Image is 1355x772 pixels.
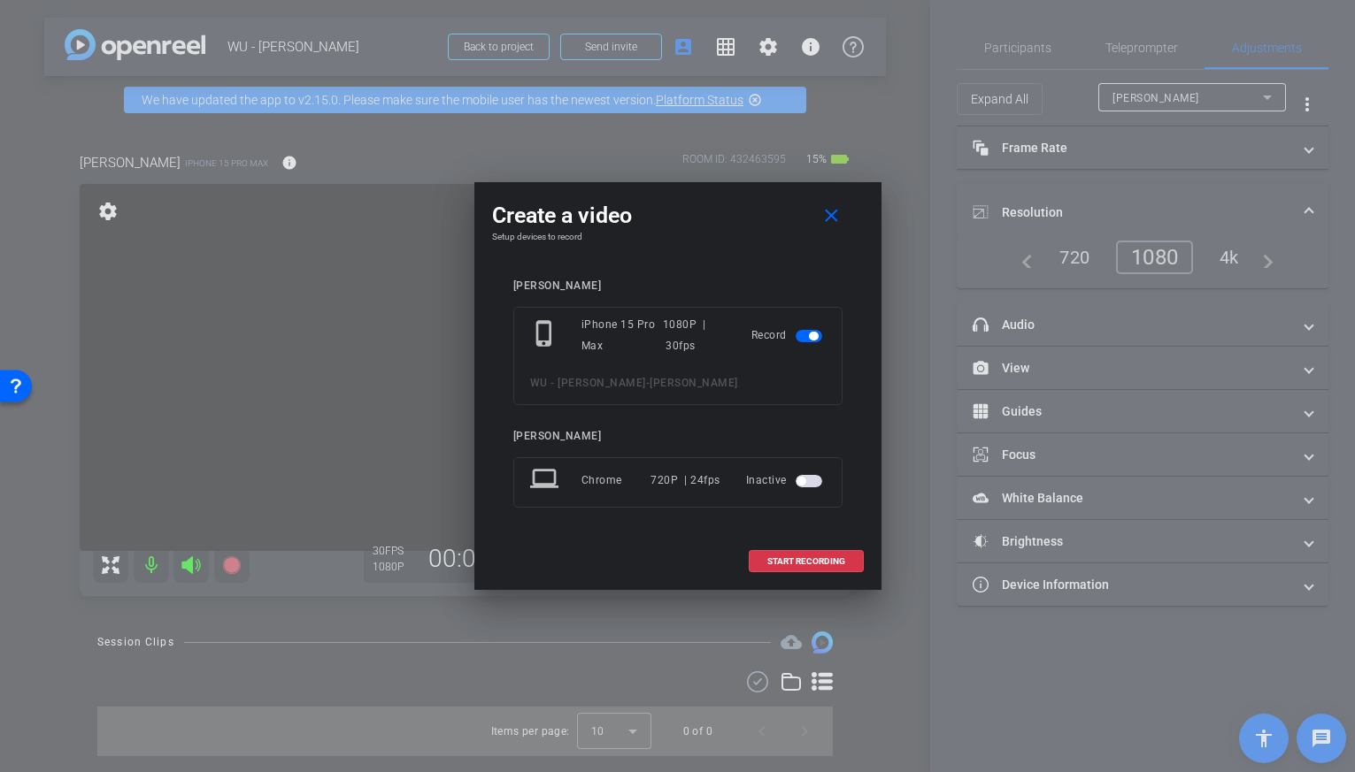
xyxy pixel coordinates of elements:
div: iPhone 15 Pro Max [581,314,663,356]
mat-icon: close [820,205,843,227]
button: START RECORDING [749,550,864,572]
div: 720P | 24fps [651,464,720,496]
div: [PERSON_NAME] [513,279,843,293]
mat-icon: laptop [530,464,562,496]
div: 1080P | 30fps [663,314,726,356]
span: - [646,377,651,389]
div: Record [751,314,826,356]
span: START RECORDING [767,557,845,566]
mat-icon: phone_iphone [530,319,562,351]
div: Create a video [492,200,864,232]
h4: Setup devices to record [492,232,864,242]
span: [PERSON_NAME] [650,377,738,389]
div: Chrome [581,464,651,496]
div: Inactive [746,464,826,496]
div: [PERSON_NAME] [513,430,843,443]
span: WU - [PERSON_NAME] [530,377,646,389]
